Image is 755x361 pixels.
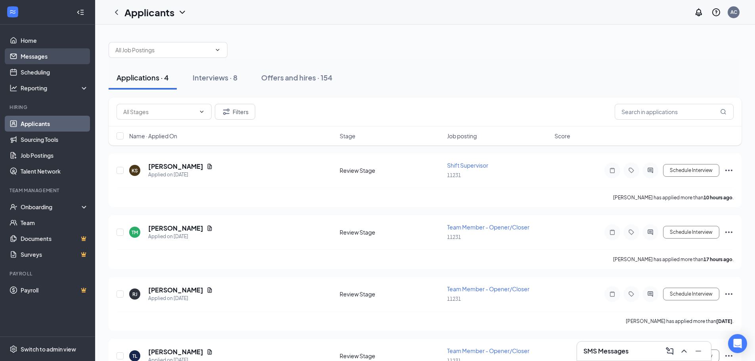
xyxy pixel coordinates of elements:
[148,286,203,294] h5: [PERSON_NAME]
[206,287,213,293] svg: Document
[646,167,655,174] svg: ActiveChat
[646,229,655,235] svg: ActiveChat
[117,73,169,82] div: Applications · 4
[447,234,461,240] span: 11231
[608,291,617,297] svg: Note
[21,147,88,163] a: Job Postings
[148,348,203,356] h5: [PERSON_NAME]
[692,345,705,357] button: Minimize
[21,231,88,246] a: DocumentsCrown
[724,351,734,361] svg: Ellipses
[206,349,213,355] svg: Document
[447,132,477,140] span: Job posting
[608,167,617,174] svg: Note
[21,215,88,231] a: Team
[21,163,88,179] a: Talent Network
[724,166,734,175] svg: Ellipses
[663,288,719,300] button: Schedule Interview
[21,246,88,262] a: SurveysCrown
[720,109,726,115] svg: MagnifyingGlass
[215,104,255,120] button: Filter Filters
[21,203,82,211] div: Onboarding
[646,291,655,297] svg: ActiveChat
[703,256,732,262] b: 17 hours ago
[615,104,734,120] input: Search in applications
[730,9,737,15] div: AC
[554,132,570,140] span: Score
[10,187,87,194] div: Team Management
[663,226,719,239] button: Schedule Interview
[178,8,187,17] svg: ChevronDown
[21,345,76,353] div: Switch to admin view
[148,233,213,241] div: Applied on [DATE]
[21,116,88,132] a: Applicants
[711,8,721,17] svg: QuestionInfo
[694,346,703,356] svg: Minimize
[340,352,442,360] div: Review Stage
[663,164,719,177] button: Schedule Interview
[21,84,89,92] div: Reporting
[206,225,213,231] svg: Document
[447,347,529,354] span: Team Member - Opener/Closer
[613,256,734,263] p: [PERSON_NAME] has applied more than .
[214,47,221,53] svg: ChevronDown
[724,227,734,237] svg: Ellipses
[21,282,88,298] a: PayrollCrown
[724,289,734,299] svg: Ellipses
[10,104,87,111] div: Hiring
[112,8,121,17] svg: ChevronLeft
[627,229,636,235] svg: Tag
[679,346,689,356] svg: ChevronUp
[340,166,442,174] div: Review Stage
[10,345,17,353] svg: Settings
[340,228,442,236] div: Review Stage
[10,84,17,92] svg: Analysis
[124,6,174,19] h1: Applicants
[447,172,461,178] span: 11231
[608,229,617,235] svg: Note
[447,223,529,231] span: Team Member - Opener/Closer
[222,107,231,117] svg: Filter
[678,345,690,357] button: ChevronUp
[115,46,211,54] input: All Job Postings
[10,270,87,277] div: Payroll
[627,167,636,174] svg: Tag
[21,48,88,64] a: Messages
[447,296,461,302] span: 11231
[148,162,203,171] h5: [PERSON_NAME]
[9,8,17,16] svg: WorkstreamLogo
[261,73,333,82] div: Offers and hires · 154
[132,291,138,298] div: RJ
[148,224,203,233] h5: [PERSON_NAME]
[199,109,205,115] svg: ChevronDown
[694,8,703,17] svg: Notifications
[10,203,17,211] svg: UserCheck
[132,229,138,236] div: TM
[583,347,629,355] h3: SMS Messages
[148,171,213,179] div: Applied on [DATE]
[340,290,442,298] div: Review Stage
[447,285,529,292] span: Team Member - Opener/Closer
[626,318,734,325] p: [PERSON_NAME] has applied more than .
[148,294,213,302] div: Applied on [DATE]
[123,107,195,116] input: All Stages
[193,73,237,82] div: Interviews · 8
[340,132,356,140] span: Stage
[627,291,636,297] svg: Tag
[21,32,88,48] a: Home
[447,162,488,169] span: Shift Supervisor
[665,346,675,356] svg: ComposeMessage
[132,353,137,359] div: TL
[21,132,88,147] a: Sourcing Tools
[663,345,676,357] button: ComposeMessage
[76,8,84,16] svg: Collapse
[206,163,213,170] svg: Document
[716,318,732,324] b: [DATE]
[728,334,747,353] div: Open Intercom Messenger
[132,167,138,174] div: KS
[129,132,177,140] span: Name · Applied On
[613,194,734,201] p: [PERSON_NAME] has applied more than .
[21,64,88,80] a: Scheduling
[703,195,732,201] b: 10 hours ago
